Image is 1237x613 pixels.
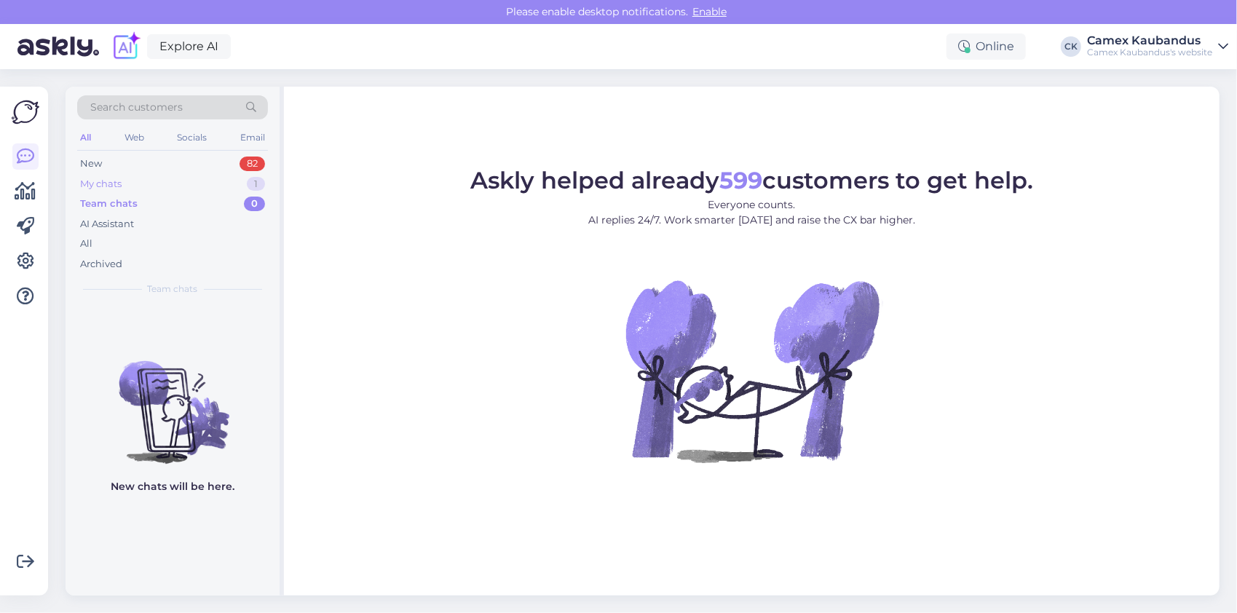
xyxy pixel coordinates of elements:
[719,166,762,194] b: 599
[621,240,883,502] img: No Chat active
[90,100,183,115] span: Search customers
[111,31,141,62] img: explore-ai
[80,197,138,211] div: Team chats
[80,257,122,272] div: Archived
[111,479,234,494] p: New chats will be here.
[240,157,265,171] div: 82
[470,197,1033,228] p: Everyone counts. AI replies 24/7. Work smarter [DATE] and raise the CX bar higher.
[80,177,122,191] div: My chats
[80,157,102,171] div: New
[1087,47,1212,58] div: Camex Kaubandus's website
[148,282,198,296] span: Team chats
[237,128,268,147] div: Email
[122,128,147,147] div: Web
[80,237,92,251] div: All
[247,177,265,191] div: 1
[12,98,39,126] img: Askly Logo
[1087,35,1228,58] a: Camex KaubandusCamex Kaubandus's website
[946,33,1026,60] div: Online
[66,335,280,466] img: No chats
[77,128,94,147] div: All
[470,166,1033,194] span: Askly helped already customers to get help.
[174,128,210,147] div: Socials
[1061,36,1081,57] div: CK
[147,34,231,59] a: Explore AI
[1087,35,1212,47] div: Camex Kaubandus
[688,5,731,18] span: Enable
[80,217,134,232] div: AI Assistant
[244,197,265,211] div: 0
